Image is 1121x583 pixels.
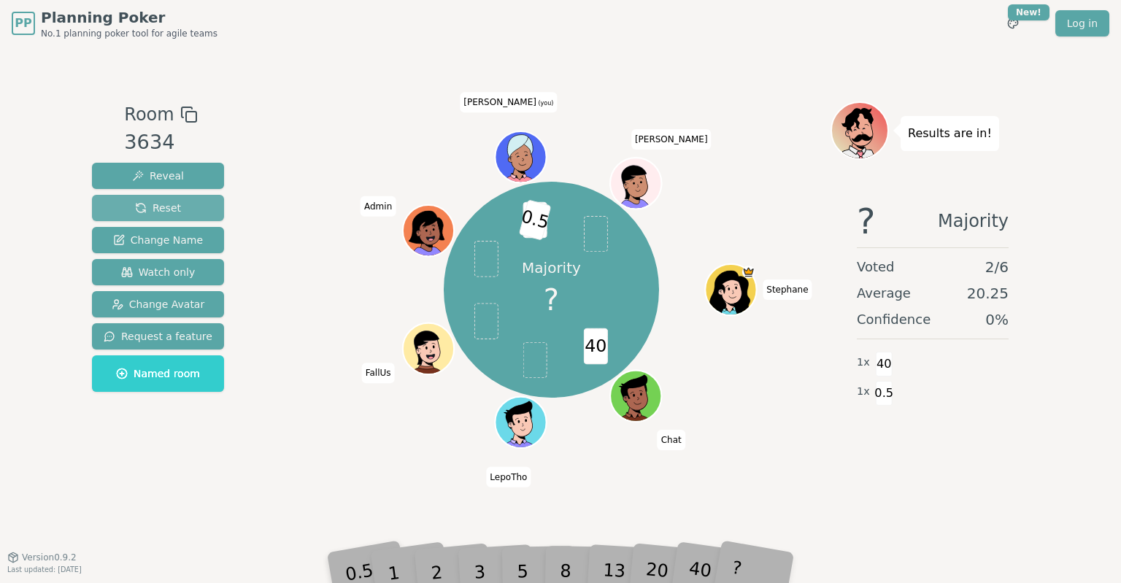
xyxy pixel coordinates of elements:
button: Click to change your avatar [497,134,545,182]
span: ? [857,204,875,239]
div: New! [1008,4,1049,20]
span: 2 / 6 [985,257,1009,277]
span: 20.25 [967,283,1009,304]
p: Results are in! [908,123,992,144]
span: Voted [857,257,895,277]
span: 1 x [857,384,870,400]
button: Named room [92,355,224,392]
span: Click to change your name [362,363,395,384]
span: Majority [938,204,1009,239]
p: Majority [522,258,581,278]
button: Change Avatar [92,291,224,317]
button: Watch only [92,259,224,285]
span: ? [544,278,559,322]
span: Request a feature [104,329,212,344]
button: Change Name [92,227,224,253]
span: Click to change your name [631,129,712,150]
span: Change Name [113,233,203,247]
span: 0.5 [519,199,552,240]
span: Click to change your name [658,430,685,450]
span: Click to change your name [486,467,531,487]
a: Log in [1055,10,1109,36]
button: Version0.9.2 [7,552,77,563]
button: Reveal [92,163,224,189]
button: Request a feature [92,323,224,350]
button: New! [1000,10,1026,36]
div: 3634 [124,128,197,158]
span: Watch only [121,265,196,279]
span: Last updated: [DATE] [7,565,82,574]
span: Average [857,283,911,304]
button: Reset [92,195,224,221]
span: 1 x [857,355,870,371]
span: Stephane is the host [742,266,755,279]
a: PPPlanning PokerNo.1 planning poker tool for agile teams [12,7,217,39]
span: 0.5 [876,381,893,406]
span: Planning Poker [41,7,217,28]
span: 40 [584,328,608,365]
span: Version 0.9.2 [22,552,77,563]
span: Click to change your name [361,196,396,217]
span: Reveal [132,169,184,183]
span: Confidence [857,309,931,330]
span: 40 [876,352,893,377]
span: Click to change your name [763,279,812,300]
span: (you) [536,101,554,107]
span: 0 % [985,309,1009,330]
span: Click to change your name [460,93,557,113]
span: No.1 planning poker tool for agile teams [41,28,217,39]
span: Change Avatar [112,297,205,312]
span: Room [124,101,174,128]
span: Named room [116,366,200,381]
span: PP [15,15,31,32]
span: Reset [135,201,181,215]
